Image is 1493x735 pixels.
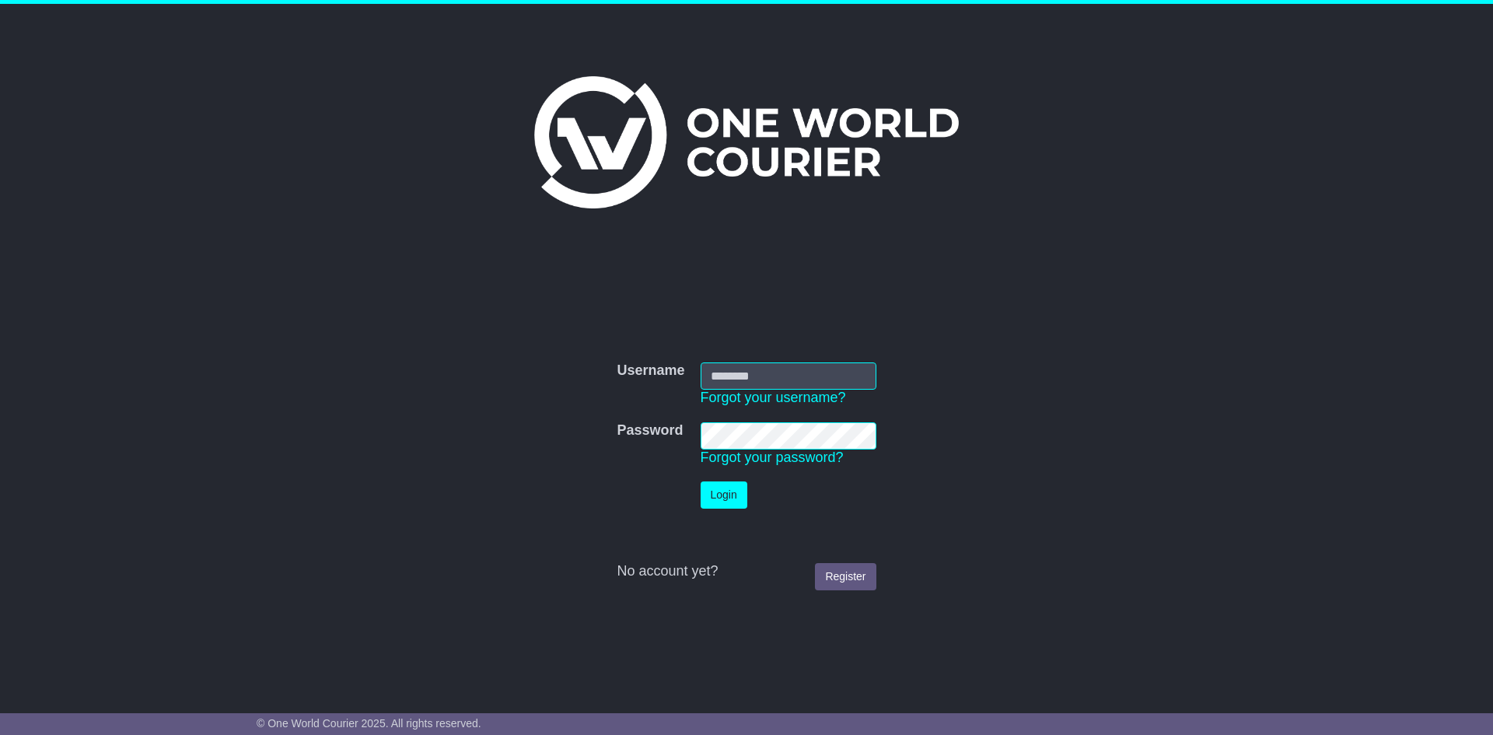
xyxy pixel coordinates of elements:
a: Forgot your password? [701,450,844,465]
a: Forgot your username? [701,390,846,405]
div: No account yet? [617,563,876,580]
img: One World [534,76,959,208]
label: Password [617,422,683,439]
span: © One World Courier 2025. All rights reserved. [257,717,481,730]
label: Username [617,362,684,380]
a: Register [815,563,876,590]
button: Login [701,481,747,509]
